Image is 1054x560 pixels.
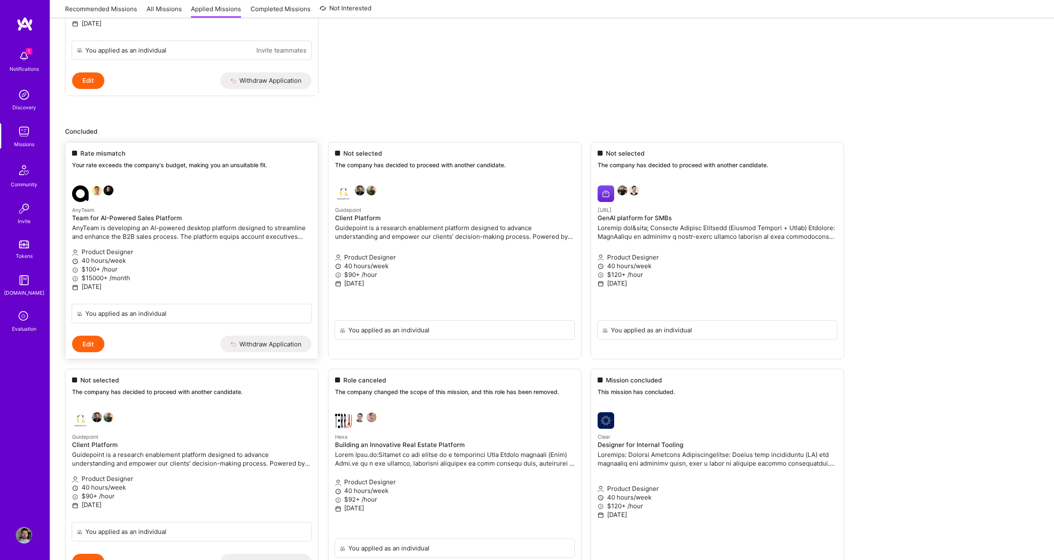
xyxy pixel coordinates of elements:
div: You applied as an individual [85,527,166,536]
button: Withdraw Application [220,72,312,89]
i: icon Clock [72,258,78,264]
button: Edit [72,336,104,352]
a: Completed Missions [251,5,311,18]
i: icon Calendar [72,284,78,291]
a: User Avatar [14,527,34,543]
i: icon Calendar [72,502,78,509]
i: icon MoneyGray [72,494,78,500]
h4: Client Platform [72,441,311,449]
img: discovery [16,87,32,103]
i: icon MoneyGray [72,276,78,282]
p: [DATE] [72,19,311,28]
a: Recommended Missions [65,5,137,18]
a: Applied Missions [191,5,241,18]
p: Guidepoint is a research enablement platform designed to advance understanding and empower our cl... [72,450,311,468]
div: Discovery [12,103,36,112]
img: logo [17,17,33,31]
span: Rate mismatch [80,149,125,158]
button: Edit [72,72,104,89]
img: AnyTeam company logo [72,185,89,202]
a: Invite teammates [256,46,306,55]
img: Souvik Basu [92,185,102,195]
p: [DATE] [72,282,311,291]
p: 40 hours/week [72,483,311,492]
span: Not selected [80,376,119,385]
div: Missions [14,140,34,149]
div: You applied as an individual [85,309,166,318]
p: Product Designer [72,248,311,256]
i: icon SelectionTeam [16,309,32,324]
div: Community [11,180,37,189]
button: Withdraw Application [220,336,312,352]
img: Invite [16,200,32,217]
img: James Touhey [104,185,113,195]
img: teamwork [16,123,32,140]
div: Evaluation [12,324,36,333]
i: icon Applicant [72,476,78,483]
div: Notifications [10,65,39,73]
img: Community [14,160,34,180]
p: 40 hours/week [72,256,311,265]
h4: Team for AI-Powered Sales Platform [72,214,311,222]
div: [DOMAIN_NAME] [4,288,44,297]
p: Product Designer [72,474,311,483]
span: 1 [26,48,32,55]
p: Your rate exceeds the company's budget, making you an unsuitable fit. [72,161,311,169]
p: AnyTeam is developing an AI-powered desktop platform designed to streamline and enhance the B2B s... [72,224,311,241]
p: $90+ /hour [72,492,311,500]
img: Vivekanandhan Vijayachandran [92,412,102,422]
p: The company has decided to proceed with another candidate. [72,388,311,396]
p: $100+ /hour [72,265,311,274]
img: User Avatar [16,527,32,543]
img: guide book [16,272,32,288]
p: $15000+ /month [72,274,311,282]
i: icon Calendar [72,21,78,27]
div: Invite [18,217,31,226]
p: [DATE] [72,500,311,509]
img: tokens [19,240,29,248]
div: You applied as an individual [85,46,166,55]
a: Not Interested [320,3,371,18]
img: Guidepoint company logo [72,412,89,429]
i: icon Applicant [72,250,78,256]
i: icon MoneyGray [72,267,78,273]
img: bell [16,48,32,65]
a: Guidepoint company logoVivekanandhan VijayachandranNicholas SedlazekGuidepointClient PlatformGuid... [65,406,318,522]
p: Concluded [65,127,1039,136]
i: icon Clock [72,485,78,491]
small: AnyTeam [72,207,94,213]
a: All Missions [147,5,182,18]
small: Guidepoint [72,434,99,440]
a: AnyTeam company logoSouvik BasuJames TouheyAnyTeamTeam for AI-Powered Sales PlatformAnyTeam is de... [65,179,318,304]
img: Nicholas Sedlazek [104,412,113,422]
div: Tokens [16,252,33,260]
